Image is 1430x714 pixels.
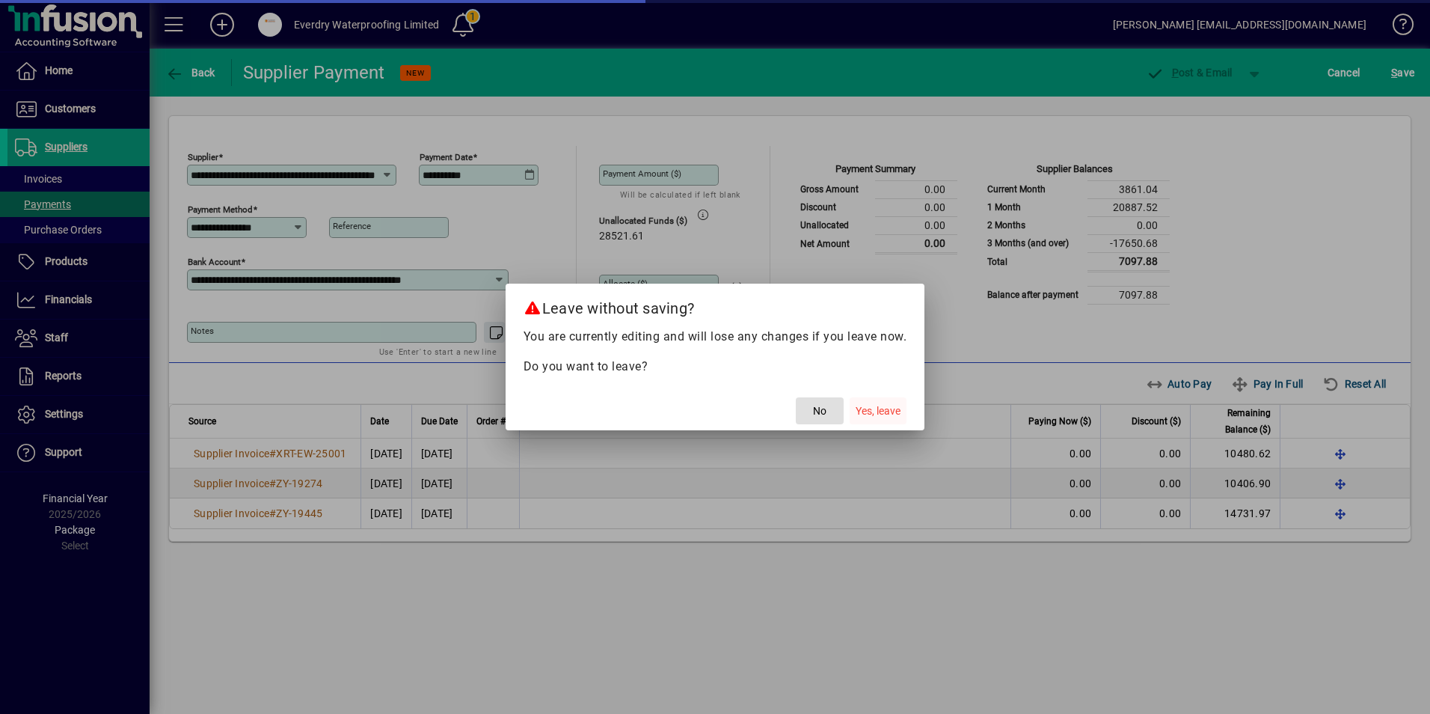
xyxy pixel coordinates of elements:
[524,358,907,376] p: Do you want to leave?
[850,397,906,424] button: Yes, leave
[524,328,907,346] p: You are currently editing and will lose any changes if you leave now.
[813,403,826,419] span: No
[856,403,900,419] span: Yes, leave
[796,397,844,424] button: No
[506,284,925,327] h2: Leave without saving?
